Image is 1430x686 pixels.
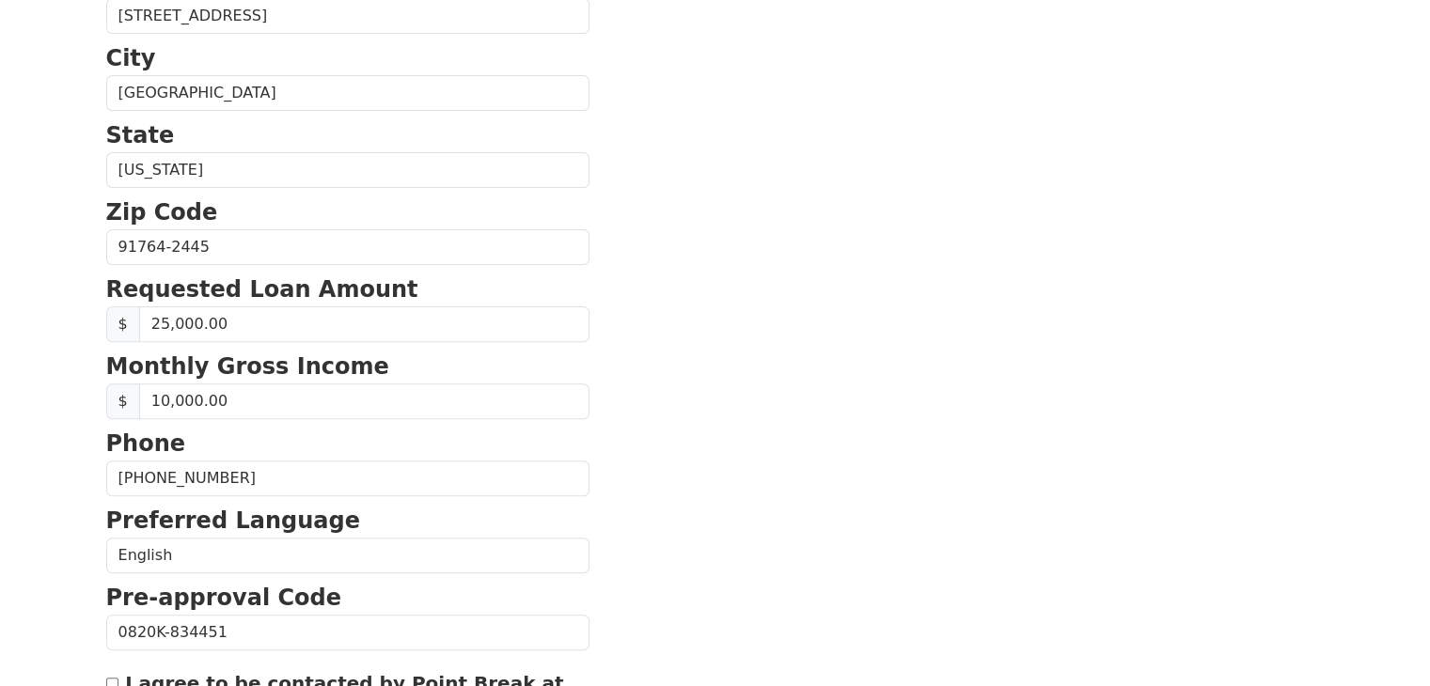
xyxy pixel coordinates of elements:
[139,306,589,342] input: Requested Loan Amount
[106,276,418,303] strong: Requested Loan Amount
[106,507,360,534] strong: Preferred Language
[106,383,140,419] span: $
[106,460,589,496] input: Phone
[106,199,218,226] strong: Zip Code
[106,229,589,265] input: Zip Code
[106,615,589,650] input: Pre-approval Code
[106,45,156,71] strong: City
[106,430,186,457] strong: Phone
[106,75,589,111] input: City
[106,306,140,342] span: $
[106,122,175,148] strong: State
[106,350,589,383] p: Monthly Gross Income
[106,585,342,611] strong: Pre-approval Code
[139,383,589,419] input: Monthly Gross Income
